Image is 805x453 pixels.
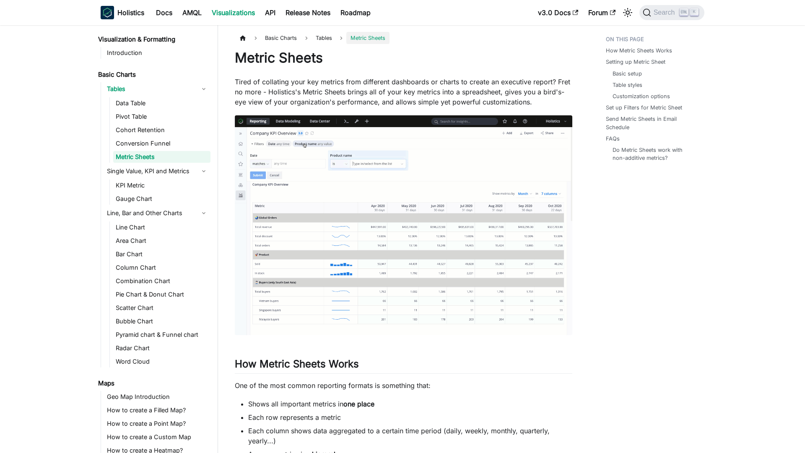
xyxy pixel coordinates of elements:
button: Switch between dark and light mode (currently light mode) [621,6,634,19]
a: Conversion Funnel [113,138,210,149]
a: Combination Chart [113,275,210,287]
img: Holistics [101,6,114,19]
a: Geo Map Introduction [104,391,210,403]
button: Search (Ctrl+K) [639,5,704,20]
a: Column Chart [113,262,210,273]
a: Tables [104,82,210,96]
li: Each row represents a metric [248,412,572,422]
a: Cohort Retention [113,124,210,136]
span: Search [651,9,680,16]
p: Tired of collating your key metrics from different dashboards or charts to create an executive re... [235,77,572,107]
a: Scatter Chart [113,302,210,314]
a: How to create a Filled Map? [104,404,210,416]
a: Area Chart [113,235,210,247]
a: How to create a Custom Map [104,431,210,443]
a: Word Cloud [113,356,210,367]
a: How to create a Point Map? [104,418,210,430]
span: Basic Charts [261,32,301,44]
kbd: K [690,8,699,16]
a: Data Table [113,97,210,109]
a: Pie Chart & Donut Chart [113,289,210,300]
a: API [260,6,280,19]
span: Tables [312,32,336,44]
h1: Metric Sheets [235,49,572,66]
a: Metric Sheets [113,151,210,163]
h2: How Metric Sheets Works [235,358,572,374]
a: Table styles [613,81,642,89]
a: Set up Filters for Metric Sheet [606,104,682,112]
a: Setting up Metric Sheet [606,58,665,66]
a: Do Metric Sheets work with non-additive metrics? [613,146,696,162]
nav: Breadcrumbs [235,32,572,44]
a: Visualizations [207,6,260,19]
a: Maps [96,377,210,389]
a: AMQL [177,6,207,19]
li: Shows all important metrics in [248,399,572,409]
span: Metric Sheets [346,32,390,44]
strong: one place [343,400,374,408]
a: Basic setup [613,70,642,78]
a: Single Value, KPI and Metrics [104,164,210,178]
a: Radar Chart [113,342,210,354]
a: KPI Metric [113,180,210,191]
a: HolisticsHolistics [101,6,144,19]
a: Bubble Chart [113,315,210,327]
a: Send Metric Sheets in Email Schedule [606,115,699,131]
a: Release Notes [280,6,335,19]
li: Each column shows data aggregated to a certain time period (daily, weekly, monthly, quarterly, ye... [248,426,572,446]
a: Forum [583,6,621,19]
a: FAQs [606,135,620,143]
a: Introduction [104,47,210,59]
a: Customization options [613,92,670,100]
a: Line, Bar and Other Charts [104,206,210,220]
a: How Metric Sheets Works [606,47,672,55]
a: Docs [151,6,177,19]
a: Gauge Chart [113,193,210,205]
a: Pivot Table [113,111,210,122]
a: Basic Charts [96,69,210,81]
nav: Docs sidebar [92,25,218,453]
a: v3.0 Docs [533,6,583,19]
a: Pyramid chart & Funnel chart [113,329,210,341]
a: Home page [235,32,251,44]
a: Roadmap [335,6,376,19]
b: Holistics [117,8,144,18]
a: Visualization & Formatting [96,34,210,45]
p: One of the most common reporting formats is something that: [235,380,572,391]
a: Bar Chart [113,248,210,260]
a: Line Chart [113,221,210,233]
